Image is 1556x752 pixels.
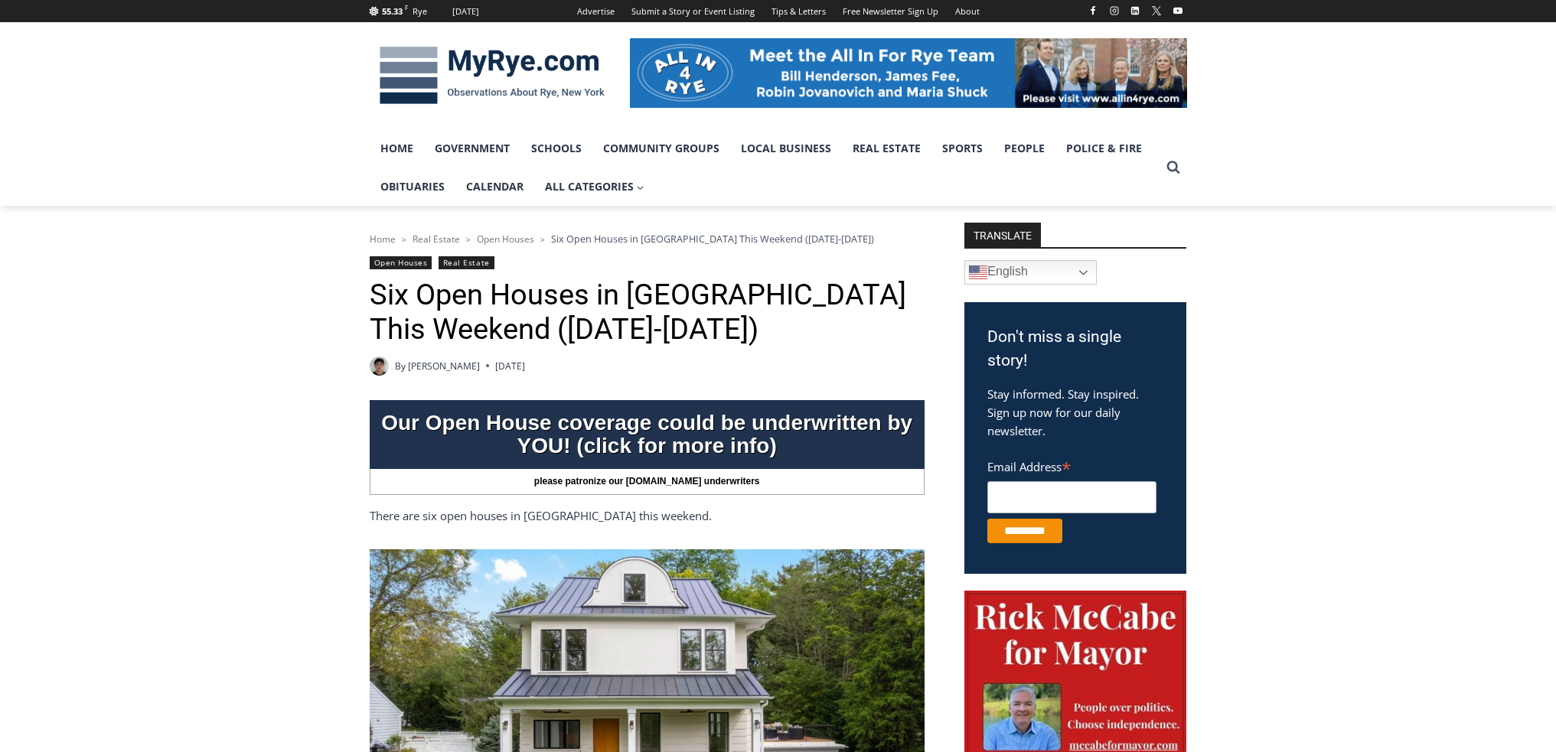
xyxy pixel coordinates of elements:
nav: Breadcrumbs [370,231,925,246]
span: 55.33 [382,5,403,17]
nav: Primary Navigation [370,129,1160,207]
a: Real Estate [439,256,494,269]
strong: TRANSLATE [964,223,1041,247]
a: X [1147,2,1166,20]
a: Our Open House coverage could be underwritten by YOU! (click for more info) please patronize our ... [370,400,925,495]
button: View Search Form [1160,154,1187,181]
span: All Categories [545,178,644,195]
a: Real Estate [413,233,460,246]
div: Our Open House coverage could be underwritten by YOU! (click for more info) [370,404,925,465]
a: Author image [370,356,389,376]
img: MyRye.com [370,36,615,116]
a: Local Business [730,129,842,168]
a: Open Houses [477,233,534,246]
p: Stay informed. Stay inspired. Sign up now for our daily newsletter. [987,385,1163,440]
img: All in for Rye [630,38,1187,107]
a: Home [370,233,396,246]
a: Facebook [1084,2,1102,20]
a: Schools [520,129,592,168]
span: By [395,359,406,373]
span: Six Open Houses in [GEOGRAPHIC_DATA] This Weekend ([DATE]-[DATE]) [551,232,874,246]
a: Obituaries [370,168,455,206]
h1: Six Open Houses in [GEOGRAPHIC_DATA] This Weekend ([DATE]-[DATE]) [370,278,925,347]
span: > [540,234,545,245]
a: English [964,260,1097,285]
a: Sports [931,129,993,168]
a: [PERSON_NAME] [408,360,480,373]
div: Rye [413,5,427,18]
img: Patel, Devan - bio cropped 200x200 [370,356,389,376]
a: Calendar [455,168,534,206]
p: There are six open houses in [GEOGRAPHIC_DATA] this weekend. [370,506,925,525]
div: [DATE] [452,5,479,18]
span: F [405,3,408,11]
span: > [466,234,471,245]
a: Real Estate [842,129,931,168]
h3: Don't miss a single story! [987,325,1163,373]
a: Home [370,129,424,168]
img: en [969,263,987,282]
div: please patronize our [DOMAIN_NAME] underwriters [370,469,925,495]
label: Email Address [987,451,1156,479]
a: Police & Fire [1055,129,1153,168]
a: People [993,129,1055,168]
a: Community Groups [592,129,730,168]
a: All Categories [534,168,655,206]
a: YouTube [1169,2,1187,20]
a: Instagram [1105,2,1124,20]
a: Linkedin [1126,2,1144,20]
a: Government [424,129,520,168]
span: > [402,234,406,245]
a: Open Houses [370,256,432,269]
time: [DATE] [495,359,525,373]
